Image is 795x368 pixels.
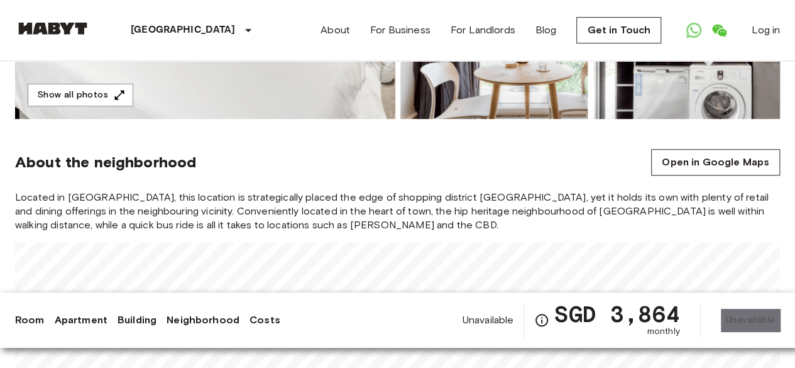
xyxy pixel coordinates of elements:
span: Unavailable [463,313,514,327]
span: SGD 3,864 [554,303,679,325]
span: Located in [GEOGRAPHIC_DATA], this location is strategically placed the edge of shopping district... [15,191,780,232]
a: Get in Touch [576,17,661,43]
a: About [321,23,350,38]
a: Apartment [55,313,107,328]
a: Building [118,313,156,328]
p: [GEOGRAPHIC_DATA] [131,23,236,38]
a: Room [15,313,45,328]
a: Log in [752,23,780,38]
a: Neighborhood [167,313,239,328]
a: For Business [370,23,430,38]
button: Show all photos [28,84,133,107]
span: About the neighborhood [15,153,196,172]
a: Open WhatsApp [681,18,706,43]
svg: Check cost overview for full price breakdown. Please note that discounts apply to new joiners onl... [534,313,549,328]
a: For Landlords [451,23,515,38]
a: Blog [535,23,557,38]
img: Habyt [15,22,90,35]
a: Open WeChat [706,18,732,43]
a: Costs [249,313,280,328]
span: monthly [647,325,680,338]
a: Open in Google Maps [651,149,780,176]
